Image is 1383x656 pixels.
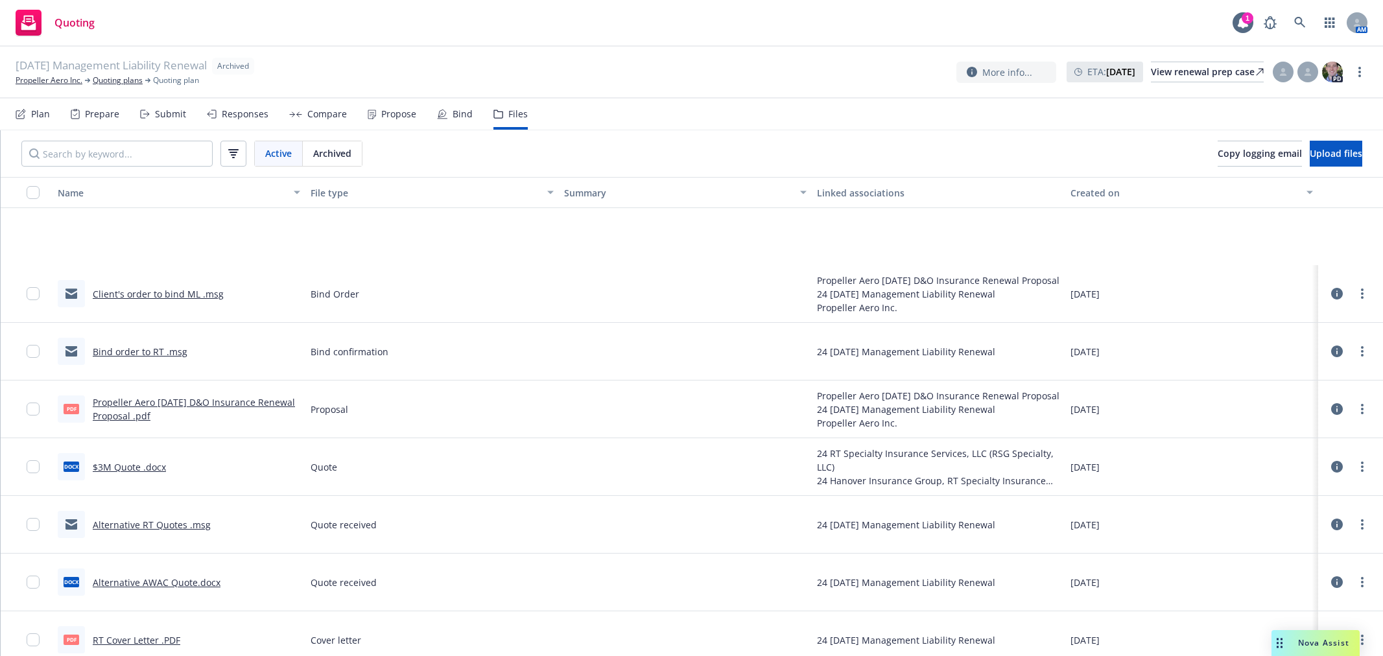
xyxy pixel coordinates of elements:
span: ETA : [1087,65,1135,78]
span: docx [64,462,79,471]
div: Responses [222,109,268,119]
div: Submit [155,109,186,119]
div: Propeller Aero [DATE] D&O Insurance Renewal Proposal [817,274,1059,287]
strong: [DATE] [1106,65,1135,78]
span: Cover letter [311,633,361,647]
div: Compare [307,109,347,119]
input: Toggle Row Selected [27,460,40,473]
a: more [1354,344,1370,359]
button: Summary [559,177,812,208]
a: more [1354,401,1370,417]
span: Quote received [311,518,377,532]
span: pdf [64,404,79,414]
span: PDF [64,635,79,644]
a: Propeller Aero [DATE] D&O Insurance Renewal Proposal .pdf [93,396,295,422]
a: View renewal prep case [1151,62,1264,82]
a: Quoting [10,5,100,41]
div: Propeller Aero [DATE] D&O Insurance Renewal Proposal [817,389,1059,403]
div: 24 [DATE] Management Liability Renewal [817,287,1059,301]
span: Quoting [54,18,95,28]
span: Quote [311,460,337,474]
a: more [1354,574,1370,590]
a: more [1354,459,1370,474]
div: 24 [DATE] Management Liability Renewal [817,633,995,647]
div: Prepare [85,109,119,119]
span: More info... [982,65,1032,79]
span: [DATE] [1070,460,1100,474]
div: Propeller Aero Inc. [817,416,1059,430]
span: [DATE] [1070,576,1100,589]
span: [DATE] [1070,345,1100,358]
button: File type [305,177,558,208]
a: more [1354,632,1370,648]
button: Upload files [1310,141,1362,167]
button: Linked associations [812,177,1065,208]
span: [DATE] [1070,403,1100,416]
div: 24 [DATE] Management Liability Renewal [817,518,995,532]
input: Search by keyword... [21,141,213,167]
a: Quoting plans [93,75,143,86]
button: Copy logging email [1218,141,1302,167]
a: Bind order to RT .msg [93,346,187,358]
span: Archived [217,60,249,72]
img: photo [1322,62,1343,82]
a: Report a Bug [1257,10,1283,36]
span: [DATE] Management Liability Renewal [16,58,207,75]
span: [DATE] [1070,518,1100,532]
a: more [1354,286,1370,301]
div: Propose [381,109,416,119]
a: Propeller Aero Inc. [16,75,82,86]
div: 24 [DATE] Management Liability Renewal [817,403,1059,416]
a: more [1352,64,1367,80]
a: Alternative RT Quotes .msg [93,519,211,531]
input: Toggle Row Selected [27,576,40,589]
div: 24 [DATE] Management Liability Renewal [817,345,995,358]
div: 24 RT Specialty Insurance Services, LLC (RSG Specialty, LLC) [817,447,1059,474]
span: Proposal [311,403,348,416]
a: Client's order to bind ML .msg [93,288,224,300]
a: RT Cover Letter .PDF [93,634,180,646]
input: Toggle Row Selected [27,287,40,300]
input: Toggle Row Selected [27,633,40,646]
div: 24 [DATE] Management Liability Renewal [817,576,995,589]
div: File type [311,186,539,200]
span: Quote received [311,576,377,589]
a: Alternative AWAC Quote.docx [93,576,220,589]
div: Files [508,109,528,119]
span: Bind Order [311,287,359,301]
div: Created on [1070,186,1299,200]
div: Summary [564,186,792,200]
a: Search [1287,10,1313,36]
button: Name [53,177,305,208]
input: Toggle Row Selected [27,345,40,358]
span: Archived [313,146,351,160]
span: [DATE] [1070,633,1100,647]
div: Bind [453,109,473,119]
span: Active [265,146,292,160]
div: Propeller Aero Inc. [817,301,1059,314]
span: Upload files [1310,147,1362,159]
span: Quoting plan [153,75,199,86]
button: Created on [1065,177,1318,208]
input: Toggle Row Selected [27,518,40,531]
a: more [1354,517,1370,532]
span: Bind confirmation [311,345,388,358]
span: Nova Assist [1298,637,1349,648]
input: Select all [27,186,40,199]
span: Copy logging email [1218,147,1302,159]
span: [DATE] [1070,287,1100,301]
a: Switch app [1317,10,1343,36]
button: Nova Assist [1271,630,1360,656]
div: Plan [31,109,50,119]
button: More info... [956,62,1056,83]
input: Toggle Row Selected [27,403,40,416]
div: 24 Hanover Insurance Group, RT Specialty Insurance Services, LLC (RSG Specialty, LLC), The Hanove... [817,474,1059,487]
div: Name [58,186,286,200]
div: Drag to move [1271,630,1288,656]
div: Linked associations [817,186,1059,200]
span: docx [64,577,79,587]
a: $3M Quote .docx [93,461,166,473]
div: 1 [1242,10,1253,21]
